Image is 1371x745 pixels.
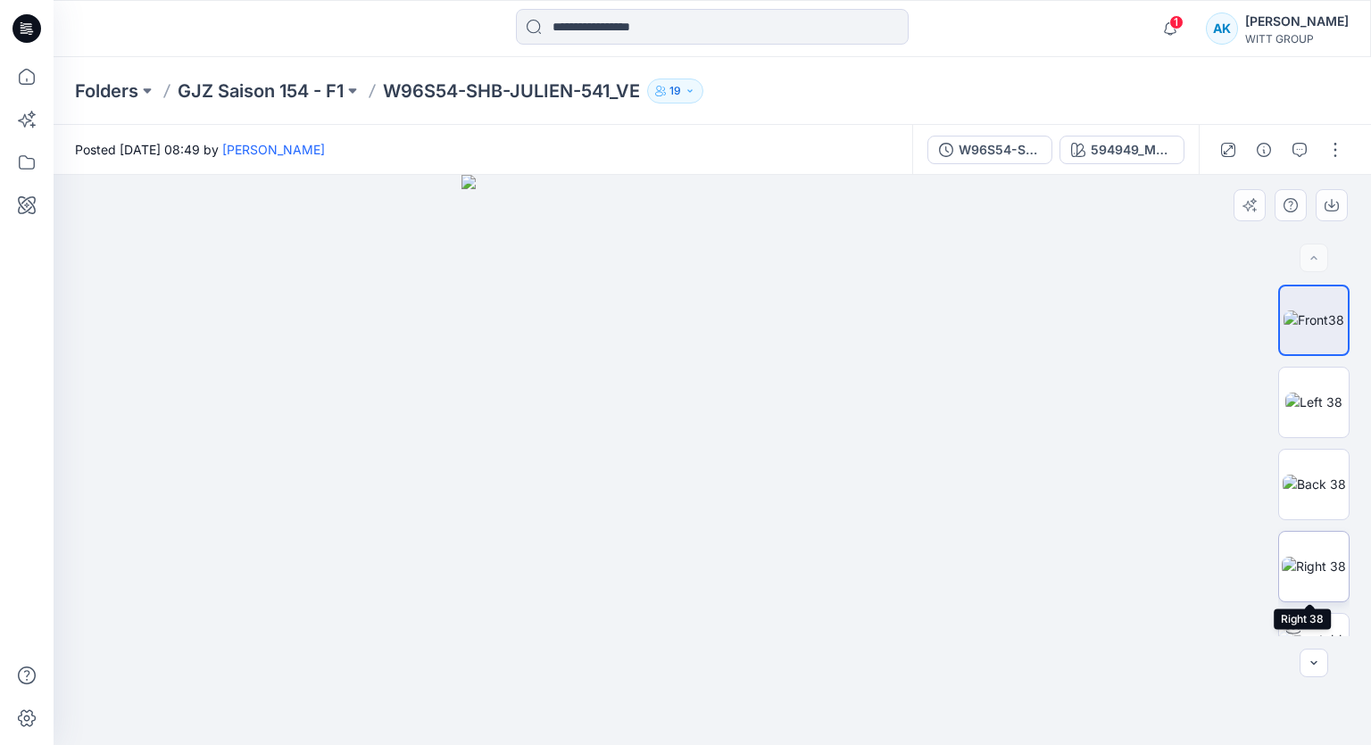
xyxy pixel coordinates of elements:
p: 19 [669,81,681,101]
img: Right 38 [1282,557,1346,575]
span: 1 [1169,15,1184,29]
a: [PERSON_NAME] [222,142,325,157]
div: [PERSON_NAME] [1245,11,1349,32]
a: Folders [75,79,138,103]
div: AK [1206,12,1238,45]
button: 594949_Mallow-Dark Blue-Printed [1059,136,1184,164]
p: W96S54-SHB-JULIEN-541_VE [383,79,640,103]
span: Posted [DATE] 08:49 by [75,140,325,159]
img: Front38 [1284,310,1344,329]
a: GJZ Saison 154 - F1 [178,79,344,103]
div: 594949_Mallow-Dark Blue-Printed [1091,140,1173,160]
button: W96S54-SHB-JULIEN-541_VE [927,136,1052,164]
button: 19 [647,79,703,103]
div: W96S54-SHB-JULIEN-541_VE [959,140,1041,160]
img: Back 38 [1283,475,1346,493]
button: Details [1250,136,1278,164]
img: Turntable 38 [1279,630,1349,667]
img: eyJhbGciOiJIUzI1NiIsImtpZCI6IjAiLCJzbHQiOiJzZXMiLCJ0eXAiOiJKV1QifQ.eyJkYXRhIjp7InR5cGUiOiJzdG9yYW... [461,175,964,745]
div: WITT GROUP [1245,32,1349,46]
img: Left 38 [1285,393,1342,411]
